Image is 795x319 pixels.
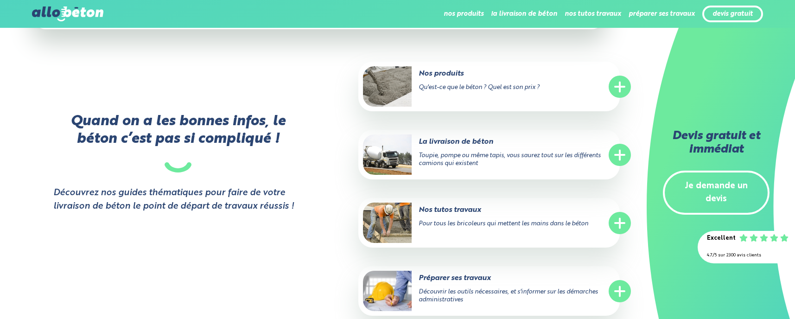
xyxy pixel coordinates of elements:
li: nos produits [444,3,483,25]
img: Nos produits [363,66,412,107]
li: la livraison de béton [491,3,557,25]
p: La livraison de béton [363,137,578,147]
img: Préparer ses travaux [363,271,412,311]
li: nos tutos travaux [565,3,621,25]
span: Toupie, pompe ou même tapis, vous saurez tout sur les différents camions qui existent [419,153,601,166]
p: Nos produits [363,69,578,79]
span: Découvrir les outils nécessaires, et s'informer sur les démarches administratives [419,289,598,303]
span: Qu'est-ce que le béton ? Quel est son prix ? [419,84,540,90]
li: préparer ses travaux [629,3,695,25]
p: Quand on a les bonnes infos, le béton c’est pas si compliqué ! [53,113,303,172]
strong: Découvrez nos guides thématiques pour faire de votre livraison de béton le point de départ de tra... [53,186,303,213]
p: Préparer ses travaux [363,273,578,283]
img: La livraison de béton [363,134,412,175]
img: allobéton [32,6,103,21]
span: Pour tous les bricoleurs qui mettent les mains dans le béton [419,221,588,227]
a: devis gratuit [712,10,753,18]
p: Nos tutos travaux [363,205,578,215]
img: Nos tutos travaux [363,203,412,243]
